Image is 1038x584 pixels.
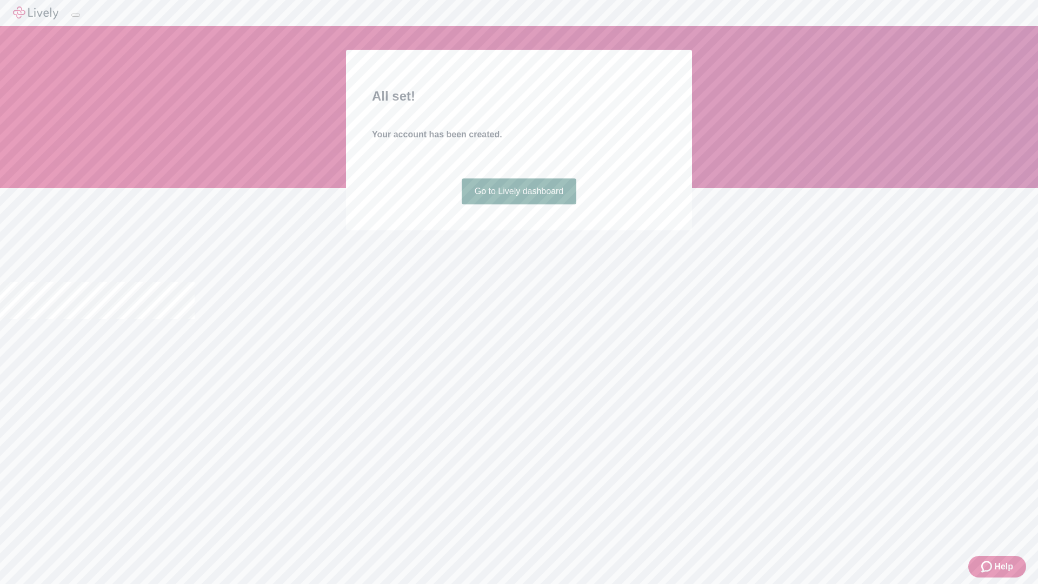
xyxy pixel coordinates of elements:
[372,87,666,106] h2: All set!
[13,6,58,19] img: Lively
[968,556,1026,578] button: Zendesk support iconHelp
[462,178,577,204] a: Go to Lively dashboard
[71,14,80,17] button: Log out
[372,128,666,141] h4: Your account has been created.
[981,560,994,573] svg: Zendesk support icon
[994,560,1013,573] span: Help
